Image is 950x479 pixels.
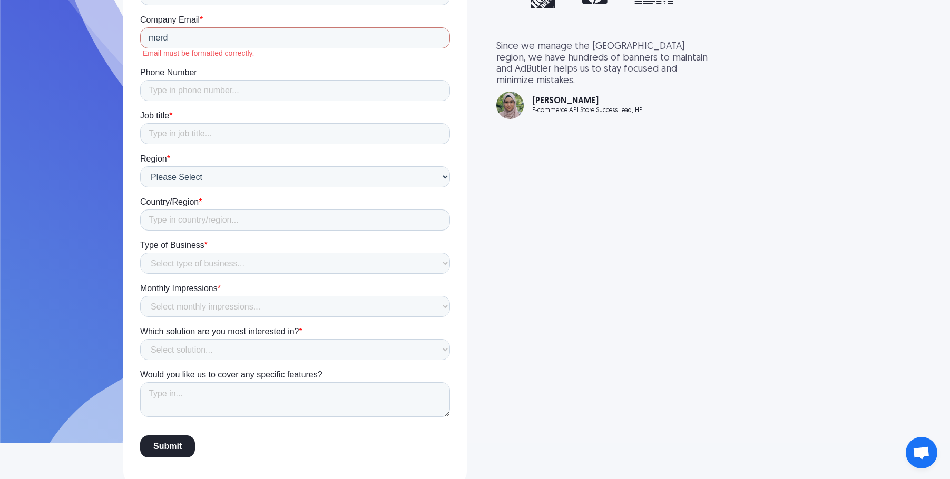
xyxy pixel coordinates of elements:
div: Open chat [906,437,937,468]
div: E-commerce APJ Store Success Lead, HP [532,107,642,114]
div: previous slide [496,41,538,119]
div: 3 of 3 [496,41,708,119]
div: carousel [496,41,708,119]
div: [PERSON_NAME] [532,97,642,105]
div: Since we manage the [GEOGRAPHIC_DATA] region, we have hundreds of banners to maintain and AdButle... [496,41,708,86]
